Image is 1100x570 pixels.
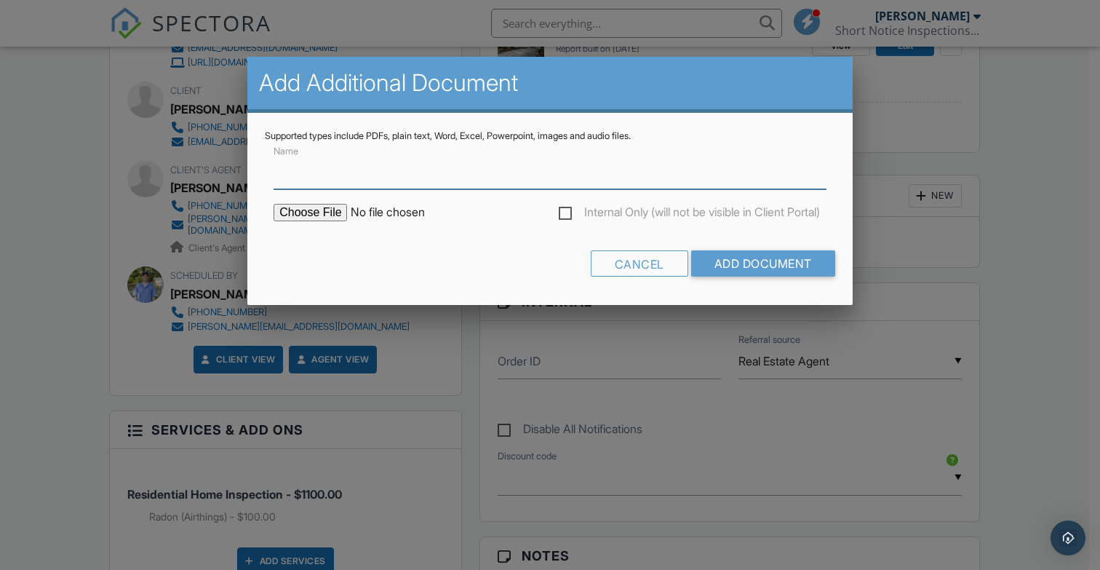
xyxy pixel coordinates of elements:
div: Open Intercom Messenger [1051,520,1085,555]
input: Add Document [691,250,835,277]
h2: Add Additional Document [259,68,841,98]
div: Supported types include PDFs, plain text, Word, Excel, Powerpoint, images and audio files. [265,130,835,142]
label: Internal Only (will not be visible in Client Portal) [559,205,820,223]
div: Cancel [591,250,688,277]
label: Name [274,145,298,158]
